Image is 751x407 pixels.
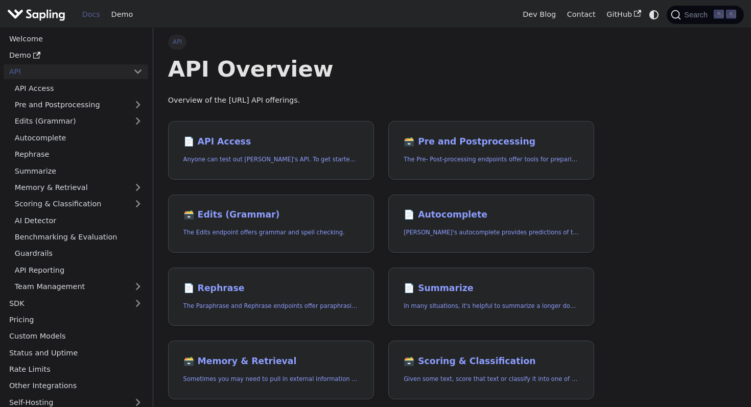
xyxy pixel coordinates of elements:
kbd: ⌘ [714,10,724,19]
p: The Edits endpoint offers grammar and spell checking. [183,228,359,237]
a: SDK [4,296,128,310]
h2: API Access [183,136,359,148]
a: Team Management [9,279,148,294]
a: Autocomplete [9,130,148,145]
h1: API Overview [168,55,594,83]
a: 📄️ RephraseThe Paraphrase and Rephrase endpoints offer paraphrasing for particular styles. [168,268,374,326]
a: Demo [4,48,148,63]
a: Rephrase [9,147,148,162]
a: Sapling.ai [7,7,69,22]
a: Scoring & Classification [9,197,148,211]
h2: Pre and Postprocessing [404,136,579,148]
kbd: K [726,10,736,19]
a: 🗃️ Pre and PostprocessingThe Pre- Post-processing endpoints offer tools for preparing your text d... [388,121,594,180]
p: The Paraphrase and Rephrase endpoints offer paraphrasing for particular styles. [183,301,359,311]
h2: Rephrase [183,283,359,294]
a: Contact [561,7,601,22]
img: Sapling.ai [7,7,65,22]
h2: Edits (Grammar) [183,209,359,221]
p: Anyone can test out Sapling's API. To get started with the API, simply: [183,155,359,164]
p: Sometimes you may need to pull in external information that doesn't fit in the context size of an... [183,374,359,384]
a: AI Detector [9,213,148,228]
h2: Scoring & Classification [404,356,579,367]
a: 🗃️ Scoring & ClassificationGiven some text, score that text or classify it into one of a set of p... [388,341,594,399]
a: Custom Models [4,329,148,344]
a: 📄️ SummarizeIn many situations, it's helpful to summarize a longer document into a shorter, more ... [388,268,594,326]
a: Pre and Postprocessing [9,98,148,112]
a: GitHub [601,7,646,22]
a: Rate Limits [4,362,148,377]
a: 🗃️ Edits (Grammar)The Edits endpoint offers grammar and spell checking. [168,195,374,253]
h2: Autocomplete [404,209,579,221]
a: Memory & Retrieval [9,180,148,195]
a: Welcome [4,31,148,46]
a: API [4,64,128,79]
button: Switch between dark and light mode (currently system mode) [647,7,662,22]
a: Summarize [9,163,148,178]
a: API Reporting [9,262,148,277]
a: 📄️ API AccessAnyone can test out [PERSON_NAME]'s API. To get started with the API, simply: [168,121,374,180]
a: Demo [106,7,138,22]
a: Benchmarking & Evaluation [9,230,148,245]
a: 🗃️ Memory & RetrievalSometimes you may need to pull in external information that doesn't fit in t... [168,341,374,399]
a: Edits (Grammar) [9,114,148,129]
span: Search [681,11,714,19]
a: Other Integrations [4,378,148,393]
a: Dev Blog [517,7,561,22]
button: Expand sidebar category 'SDK' [128,296,148,310]
a: Pricing [4,313,148,327]
p: In many situations, it's helpful to summarize a longer document into a shorter, more easily diges... [404,301,579,311]
button: Search (Command+K) [667,6,743,24]
p: Sapling's autocomplete provides predictions of the next few characters or words [404,228,579,237]
span: API [168,35,187,49]
h2: Summarize [404,283,579,294]
p: Overview of the [URL] API offerings. [168,94,594,107]
a: Guardrails [9,246,148,261]
nav: Breadcrumbs [168,35,594,49]
p: Given some text, score that text or classify it into one of a set of pre-specified categories. [404,374,579,384]
a: API Access [9,81,148,95]
a: 📄️ Autocomplete[PERSON_NAME]'s autocomplete provides predictions of the next few characters or words [388,195,594,253]
button: Collapse sidebar category 'API' [128,64,148,79]
h2: Memory & Retrieval [183,356,359,367]
p: The Pre- Post-processing endpoints offer tools for preparing your text data for ingestation as we... [404,155,579,164]
a: Status and Uptime [4,345,148,360]
a: Docs [77,7,106,22]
